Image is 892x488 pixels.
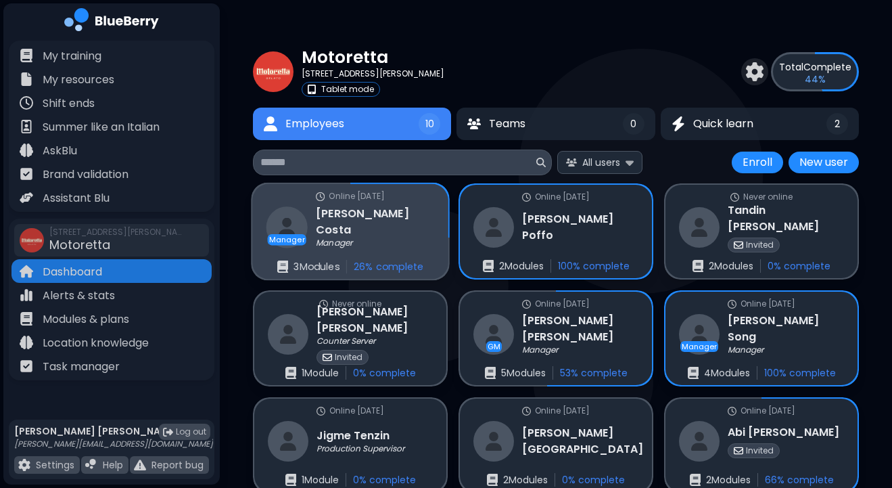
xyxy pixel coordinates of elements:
[779,60,803,74] span: Total
[557,151,642,173] button: All users
[501,367,546,379] p: 5 Module s
[20,288,33,302] img: file icon
[253,290,448,386] a: online statusNever onlinerestaurant[PERSON_NAME] [PERSON_NAME]Counter ServerinvitedInvitedenrollm...
[20,265,33,278] img: file icon
[20,143,33,157] img: file icon
[302,367,339,379] p: 1 Module
[268,314,308,355] img: restaurant
[43,190,110,206] p: Assistant Blu
[558,260,630,272] p: 100 % complete
[732,152,783,173] button: Enroll
[582,156,620,169] span: All users
[473,314,514,355] img: restaurant
[20,72,33,86] img: file icon
[269,236,305,244] p: Manager
[43,311,129,328] p: Modules & plans
[253,108,451,140] button: EmployeesEmployees10
[728,424,839,441] h3: Abi [PERSON_NAME]
[43,288,115,304] p: Alerts & stats
[321,84,374,95] p: Tablet mode
[473,421,514,462] img: restaurant
[789,152,859,173] button: New user
[294,261,339,273] p: 3 Module s
[251,183,450,281] a: online statusOnline [DATE]restaurantManager[PERSON_NAME] CostaManagerenrollments3Modules26% complete
[734,240,743,250] img: invited
[764,367,836,379] p: 100 % complete
[20,49,33,62] img: file icon
[308,85,316,94] img: tablet
[43,95,95,112] p: Shift ends
[285,474,296,486] img: enrollments
[768,260,830,272] p: 0 % complete
[14,439,213,449] p: [PERSON_NAME][EMAIL_ADDRESS][DOMAIN_NAME]
[302,46,444,68] p: Motoretta
[672,116,685,132] img: Quick learn
[536,158,546,167] img: search icon
[693,260,703,272] img: enrollments
[679,314,720,355] img: restaurant
[302,68,444,79] p: [STREET_ADDRESS][PERSON_NAME]
[704,367,750,379] p: 4 Module s
[266,206,308,248] img: restaurant
[14,425,213,437] p: [PERSON_NAME] [PERSON_NAME]
[163,427,173,437] img: logout
[20,359,33,373] img: file icon
[459,183,653,280] a: online statusOnline [DATE]restaurant[PERSON_NAME] Poffoenrollments2Modules100% complete
[522,211,638,244] h3: [PERSON_NAME] Poffo
[316,192,325,200] img: online status
[354,261,423,273] p: 26 % complete
[18,459,30,471] img: file icon
[332,298,381,309] p: Never online
[488,342,500,351] p: GM
[277,261,288,273] img: enrollments
[741,298,795,309] p: Online [DATE]
[335,352,362,363] p: Invited
[43,72,114,88] p: My resources
[835,118,840,130] span: 2
[728,300,736,309] img: online status
[630,118,636,130] span: 0
[329,191,385,202] p: Online [DATE]
[43,264,102,280] p: Dashboard
[316,336,375,347] p: Counter Server
[728,313,844,345] h3: [PERSON_NAME] Song
[353,367,416,379] p: 0 % complete
[20,191,33,204] img: file icon
[664,290,859,386] a: online statusOnline [DATE]restaurantManager[PERSON_NAME] SongManagerenrollments4Modules100% complete
[64,8,159,36] img: company logo
[734,446,743,456] img: invited
[467,118,481,129] img: Teams
[316,205,434,238] h3: [PERSON_NAME] Costa
[626,156,634,169] img: expand
[285,116,344,132] span: Employees
[43,119,160,135] p: Summer like an Italian
[43,143,77,159] p: AskBlu
[688,367,699,379] img: enrollments
[560,367,628,379] p: 53 % complete
[134,459,146,471] img: file icon
[503,474,548,486] p: 2 Module s
[459,290,653,386] a: online statusOnline [DATE]restaurantGM[PERSON_NAME] [PERSON_NAME]Managerenrollments5Modules53% co...
[522,313,638,345] h3: [PERSON_NAME] [PERSON_NAME]
[741,405,795,416] p: Online [DATE]
[522,425,643,458] h3: [PERSON_NAME] [GEOGRAPHIC_DATA]
[20,120,33,133] img: file icon
[728,345,764,355] p: Manager
[151,459,204,471] p: Report bug
[730,193,739,202] img: online status
[562,474,625,486] p: 0 % complete
[20,228,44,252] img: company thumbnail
[743,192,793,202] p: Never online
[499,260,544,272] p: 2 Module s
[20,312,33,326] img: file icon
[679,421,720,462] img: restaurant
[285,367,296,379] img: enrollments
[522,193,531,202] img: online status
[49,236,110,253] span: Motoretta
[20,167,33,181] img: file icon
[103,459,123,471] p: Help
[690,474,701,486] img: enrollments
[264,116,277,132] img: Employees
[302,82,444,97] a: tabletTablet mode
[664,183,859,280] a: online statusNever onlinerestaurantTandin [PERSON_NAME]invitedInvitedenrollments2Modules0% complete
